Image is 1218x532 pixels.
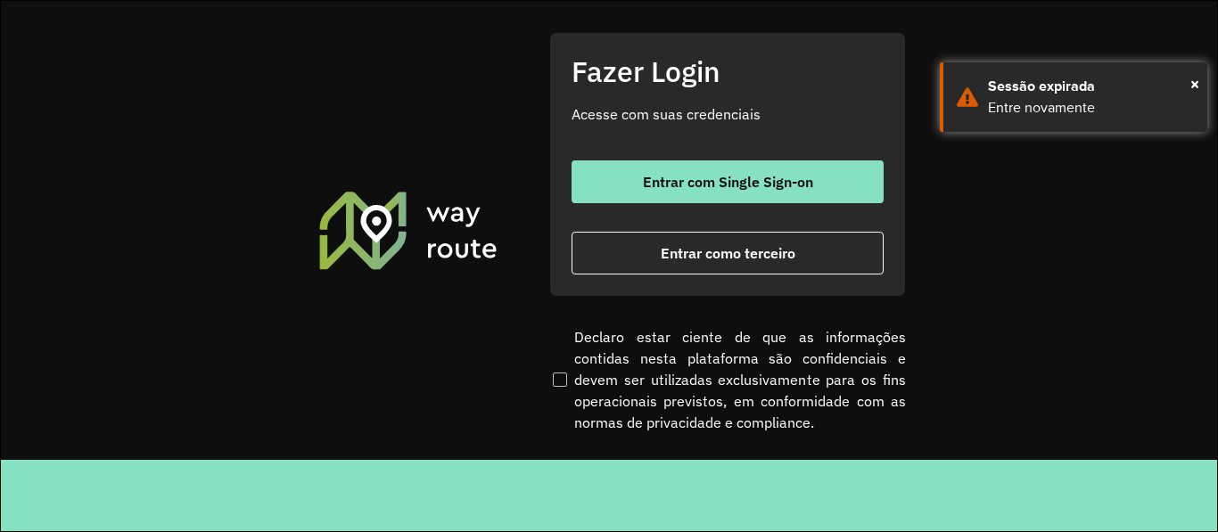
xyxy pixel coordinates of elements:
div: Sessão expirada [988,76,1194,97]
span: × [1190,70,1199,97]
span: Entrar com Single Sign-on [643,175,813,189]
img: Roteirizador AmbevTech [317,189,500,271]
h2: Fazer Login [572,54,884,88]
label: Declaro estar ciente de que as informações contidas nesta plataforma são confidenciais e devem se... [549,326,906,433]
button: button [572,160,884,203]
button: button [572,232,884,274]
p: Acesse com suas credenciais [572,103,884,125]
button: Close [1190,70,1199,97]
div: Entre novamente [988,97,1194,119]
span: Entrar como terceiro [661,246,795,260]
